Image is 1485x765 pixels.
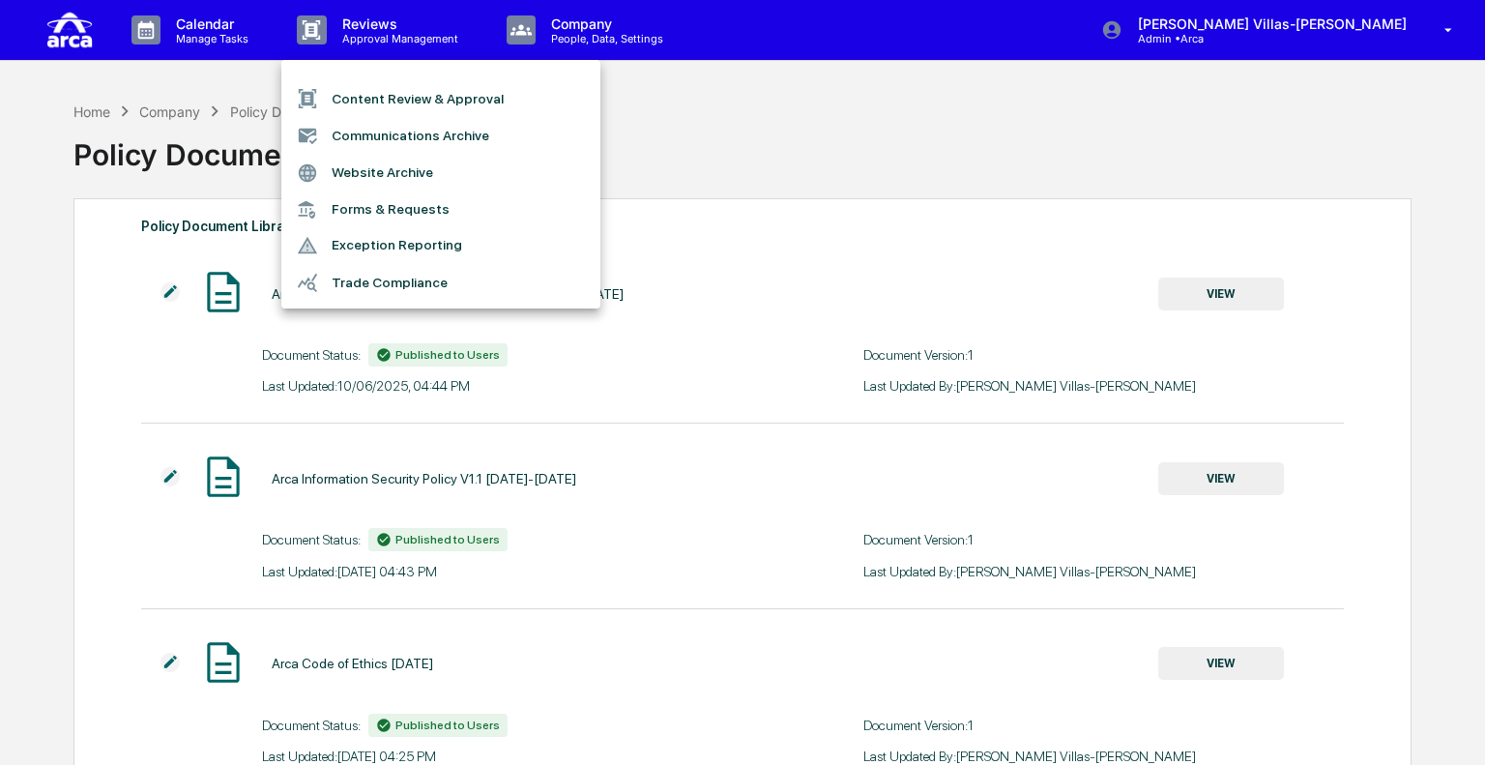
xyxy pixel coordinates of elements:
li: Website Archive [281,155,600,191]
li: Communications Archive [281,117,600,154]
li: Exception Reporting [281,227,600,264]
li: Trade Compliance [281,264,600,301]
li: Forms & Requests [281,191,600,227]
li: Content Review & Approval [281,80,600,117]
iframe: Open customer support [1423,701,1475,753]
